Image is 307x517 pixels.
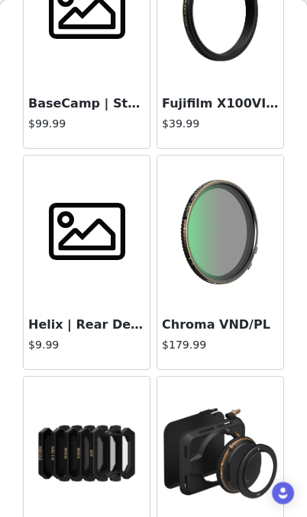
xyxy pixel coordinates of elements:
[157,390,283,516] img: Recon | VND/PL Kits
[272,482,294,504] div: Open Intercom Messenger
[28,316,145,334] h3: Helix | Rear Defender
[28,95,145,113] h3: BaseCamp | Stage 3 Hood and Flag
[162,95,279,113] h3: Fujifilm X100VI Filter Adapter - 49mm
[162,116,279,132] h4: $39.99
[24,390,150,516] img: Avata 2 Filter Collection
[157,169,283,295] img: Chroma VND/PL
[162,316,279,334] h3: Chroma VND/PL
[28,337,145,353] h4: $9.99
[28,116,145,132] h4: $99.99
[162,337,279,353] h4: $179.99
